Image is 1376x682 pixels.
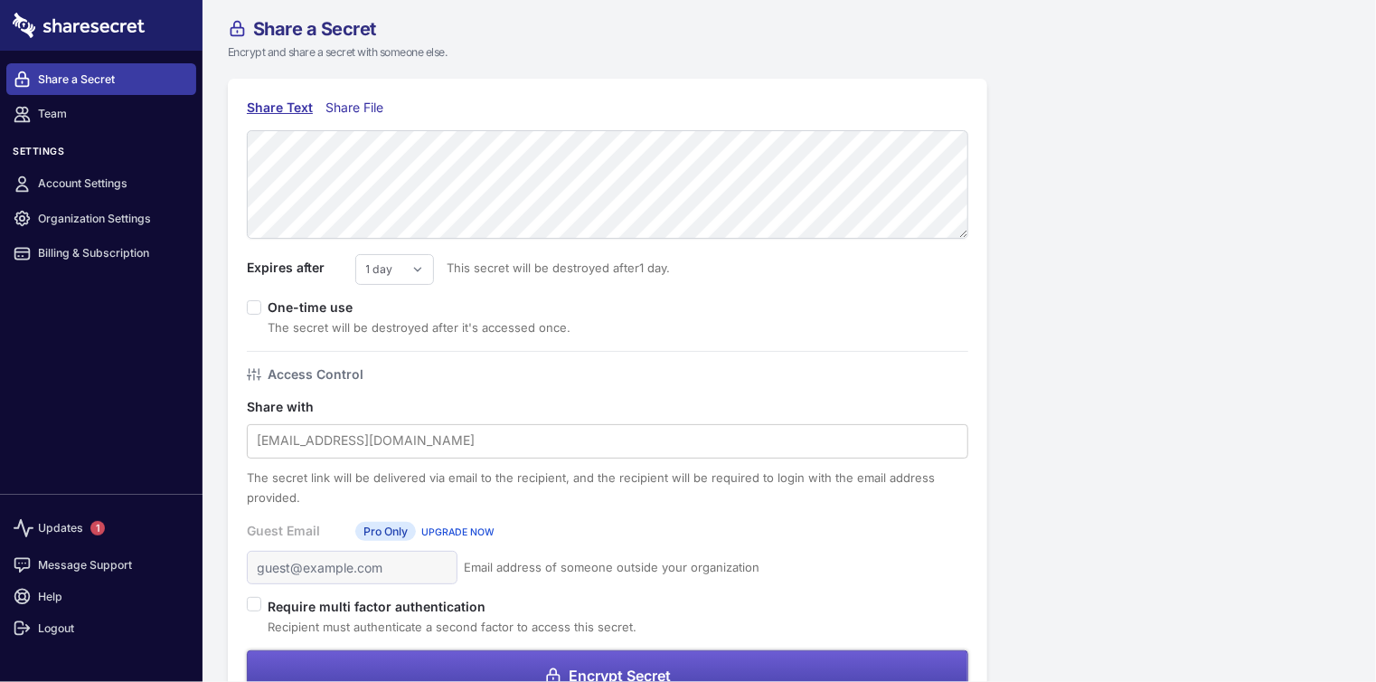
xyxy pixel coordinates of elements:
[6,99,196,130] a: Team
[268,299,366,315] label: One-time use
[6,146,196,165] h3: Settings
[6,549,196,581] a: Message Support
[268,620,636,634] span: Recipient must authenticate a second factor to access this secret.
[247,98,313,118] div: Share Text
[355,522,416,541] span: Pro Only
[90,521,105,535] span: 1
[247,470,935,505] span: The secret link will be delivered via email to the recipient, and the recipient will be required ...
[434,258,671,278] span: This secret will be destroyed after 1 day .
[6,238,196,270] a: Billing & Subscription
[268,597,636,617] label: Require multi factor authentication
[464,557,759,577] span: Email address of someone outside your organization
[6,203,196,234] a: Organization Settings
[247,397,355,417] label: Share with
[6,63,196,95] a: Share a Secret
[228,44,1089,61] p: Encrypt and share a secret with someone else.
[1286,592,1354,660] iframe: Drift Widget Chat Controller
[247,258,355,278] label: Expires after
[6,581,196,612] a: Help
[6,168,196,200] a: Account Settings
[253,20,376,38] span: Share a Secret
[247,521,355,541] label: Guest Email
[268,317,570,337] div: The secret will be destroyed after it's accessed once.
[268,365,363,384] h4: Access Control
[422,526,495,538] span: UPGRADE NOW
[325,98,391,118] div: Share File
[6,507,196,549] a: Updates1
[355,521,495,541] a: Pro OnlyUPGRADE NOW
[6,612,196,644] a: Logout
